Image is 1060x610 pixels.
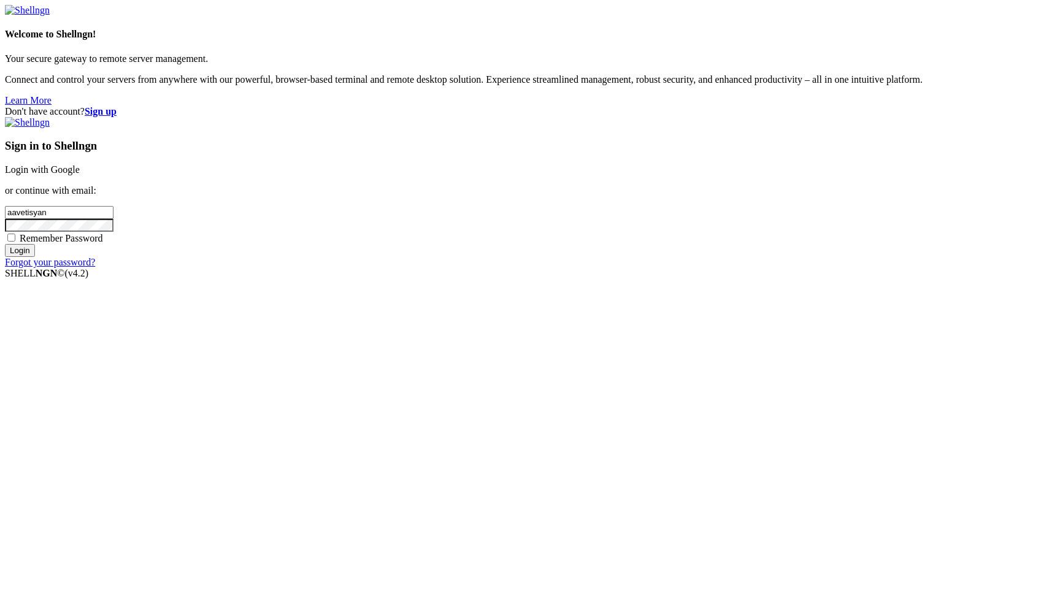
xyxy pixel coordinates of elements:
[5,244,35,257] input: Login
[5,106,1055,117] div: Don't have account?
[65,268,89,278] span: 4.2.0
[85,106,117,116] a: Sign up
[5,117,50,128] img: Shellngn
[5,206,113,219] input: Email address
[5,74,1055,85] p: Connect and control your servers from anywhere with our powerful, browser-based terminal and remo...
[5,53,1055,64] p: Your secure gateway to remote server management.
[5,95,52,105] a: Learn More
[5,185,1055,196] p: or continue with email:
[5,29,1055,40] h4: Welcome to Shellngn!
[20,233,103,243] span: Remember Password
[7,234,15,242] input: Remember Password
[5,268,88,278] span: SHELL ©
[36,268,58,278] b: NGN
[5,164,80,175] a: Login with Google
[5,139,1055,153] h3: Sign in to Shellngn
[5,5,50,16] img: Shellngn
[5,257,95,267] a: Forgot your password?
